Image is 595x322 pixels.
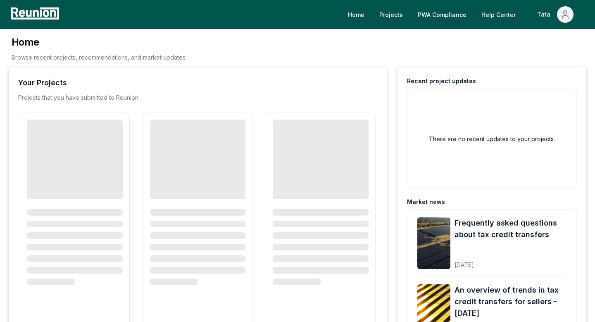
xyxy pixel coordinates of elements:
a: PWA Compliance [411,6,473,23]
a: Frequently asked questions about tax credit transfers [455,217,566,240]
a: Home [341,6,371,23]
a: Help Center [475,6,522,23]
div: [DATE] [455,255,566,269]
div: Market news [407,198,445,206]
div: Tata [537,6,554,23]
a: An overview of trends in tax credit transfers for sellers - [DATE] [455,284,566,319]
img: Frequently asked questions about tax credit transfers [417,217,450,269]
h3: Home [12,36,187,49]
p: Browse recent projects, recommendations, and market updates. [12,53,187,62]
nav: Main [341,6,587,23]
p: Projects that you have submitted to Reunion. [18,94,140,102]
button: Tata [531,6,580,23]
div: Recent project updates [407,77,476,85]
a: Projects [373,6,409,23]
h2: There are no recent updates to your projects. [429,135,555,143]
div: Your Projects [18,77,67,89]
